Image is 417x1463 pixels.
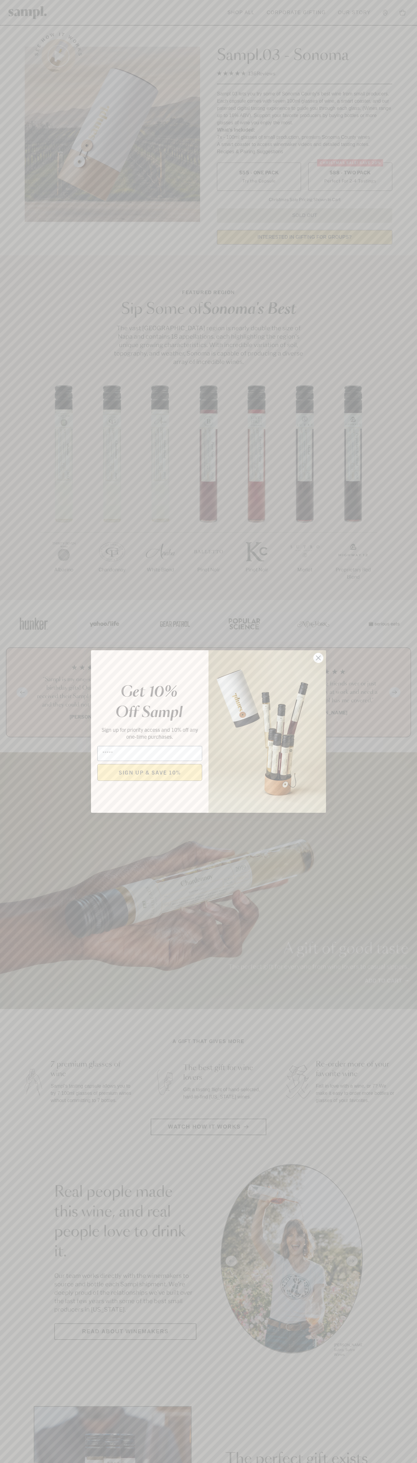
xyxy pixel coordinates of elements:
button: Close dialog [313,653,324,663]
button: SIGN UP & SAVE 10% [97,764,202,781]
input: Email [97,746,202,761]
em: Get 10% Off Sampl [115,685,183,720]
img: 96933287-25a1-481a-a6d8-4dd623390dc6.png [208,650,326,813]
span: Sign up for priority access and 10% off any one-time purchases. [102,726,198,740]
